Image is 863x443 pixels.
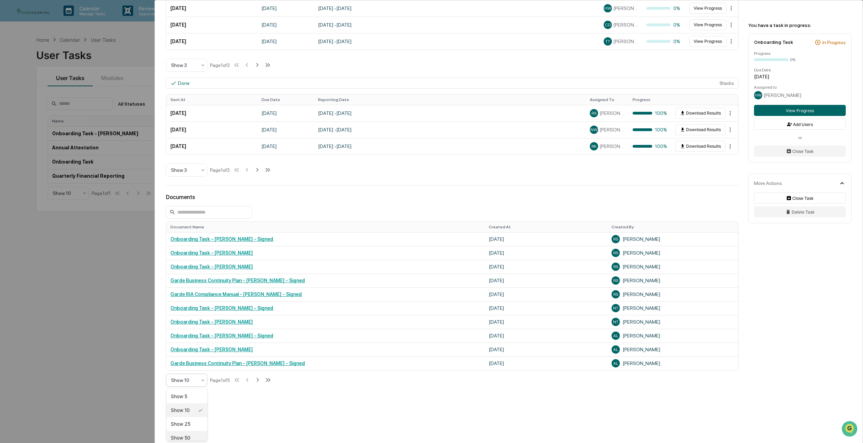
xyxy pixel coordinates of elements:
[314,17,599,33] td: [DATE] - [DATE]
[166,95,257,105] th: Sent At
[485,246,608,260] td: [DATE]
[170,305,273,311] a: Onboarding Task - [PERSON_NAME] - Signed
[485,356,608,370] td: [DATE]
[612,304,734,312] div: [PERSON_NAME]
[613,278,618,283] span: RS
[613,6,638,11] span: [PERSON_NAME]
[50,87,56,93] div: 🗄️
[592,144,596,149] span: RK
[166,33,257,50] td: [DATE]
[485,274,608,287] td: [DATE]
[675,124,725,135] button: Download Results
[166,222,484,232] th: Document Name
[841,420,860,439] iframe: Open customer support
[754,85,846,90] div: Assigned to:
[314,95,586,105] th: Reporting Date
[675,141,725,152] button: Download Results
[613,250,618,255] span: RS
[485,260,608,274] td: [DATE]
[607,222,738,232] th: Created By
[7,87,12,93] div: 🖐️
[166,17,257,33] td: [DATE]
[613,306,618,311] span: NT
[748,22,852,28] div: You have a task in progress:
[4,84,47,96] a: 🖐️Preclearance
[628,95,671,105] th: Progress
[612,359,734,367] div: [PERSON_NAME]
[599,110,624,116] span: [PERSON_NAME]
[613,319,618,324] span: NT
[646,39,681,44] div: 0%
[592,111,596,116] span: RS
[613,292,618,297] span: RS
[167,390,207,403] div: Show 5
[170,278,305,283] a: Garde Business Continuity Plan - [PERSON_NAME] - Signed
[612,263,734,271] div: [PERSON_NAME]
[754,193,846,204] button: Close Task
[314,105,586,121] td: [DATE] - [DATE]
[754,74,846,79] div: [DATE]
[612,235,734,243] div: [PERSON_NAME]
[257,138,314,155] td: [DATE]
[605,22,611,27] span: CD
[14,100,43,107] span: Data Lookup
[612,249,734,257] div: [PERSON_NAME]
[485,232,608,246] td: [DATE]
[485,301,608,315] td: [DATE]
[485,343,608,356] td: [DATE]
[613,264,618,269] span: RS
[170,361,305,366] a: Garde Business Continuity Plan - [PERSON_NAME] - Signed
[257,17,314,33] td: [DATE]
[675,108,725,119] button: Download Results
[754,39,793,45] div: Onboarding Task
[314,121,586,138] td: [DATE] - [DATE]
[257,121,314,138] td: [DATE]
[7,52,19,65] img: 1746055101610-c473b297-6a78-478c-a979-82029cc54cd1
[7,14,126,25] p: How can we help?
[754,180,782,186] div: More Actions
[314,138,586,155] td: [DATE] - [DATE]
[613,347,618,352] span: AL
[47,84,88,96] a: 🗄️Attestations
[612,276,734,285] div: [PERSON_NAME]
[166,105,257,121] td: [DATE]
[754,105,846,116] button: View Progress
[210,167,230,173] div: Page 1 of 3
[170,347,253,352] a: Onboarding Task - [PERSON_NAME]
[170,333,273,338] a: Onboarding Task - [PERSON_NAME] - Signed
[170,236,273,242] a: Onboarding Task - [PERSON_NAME] - Signed
[167,403,207,417] div: Show 10
[167,417,207,431] div: Show 25
[170,264,253,269] a: Onboarding Task - [PERSON_NAME]
[754,135,846,140] div: or
[166,121,257,138] td: [DATE]
[613,361,618,366] span: AL
[822,40,846,45] div: In Progress
[485,329,608,343] td: [DATE]
[178,80,190,86] div: Done
[170,250,253,256] a: Onboarding Task - [PERSON_NAME]
[166,138,257,155] td: [DATE]
[23,59,87,65] div: We're available if you need us!
[612,345,734,354] div: [PERSON_NAME]
[599,127,624,132] span: [PERSON_NAME]
[485,287,608,301] td: [DATE]
[755,93,762,98] span: HW
[170,292,302,297] a: Garde RIA Compliance Manual - [PERSON_NAME] - Signed
[633,110,667,116] div: 100%
[166,194,738,200] div: Documents
[613,39,638,44] span: [PERSON_NAME]
[485,315,608,329] td: [DATE]
[689,36,726,47] button: View Progress
[210,377,230,383] div: Page 1 of 5
[257,95,314,105] th: Due Date
[754,146,846,157] button: Close Task
[612,318,734,326] div: [PERSON_NAME]
[23,52,113,59] div: Start new chat
[170,319,253,325] a: Onboarding Task - [PERSON_NAME]
[4,97,46,109] a: 🔎Data Lookup
[754,206,846,217] button: Delete Task
[689,3,726,14] button: View Progress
